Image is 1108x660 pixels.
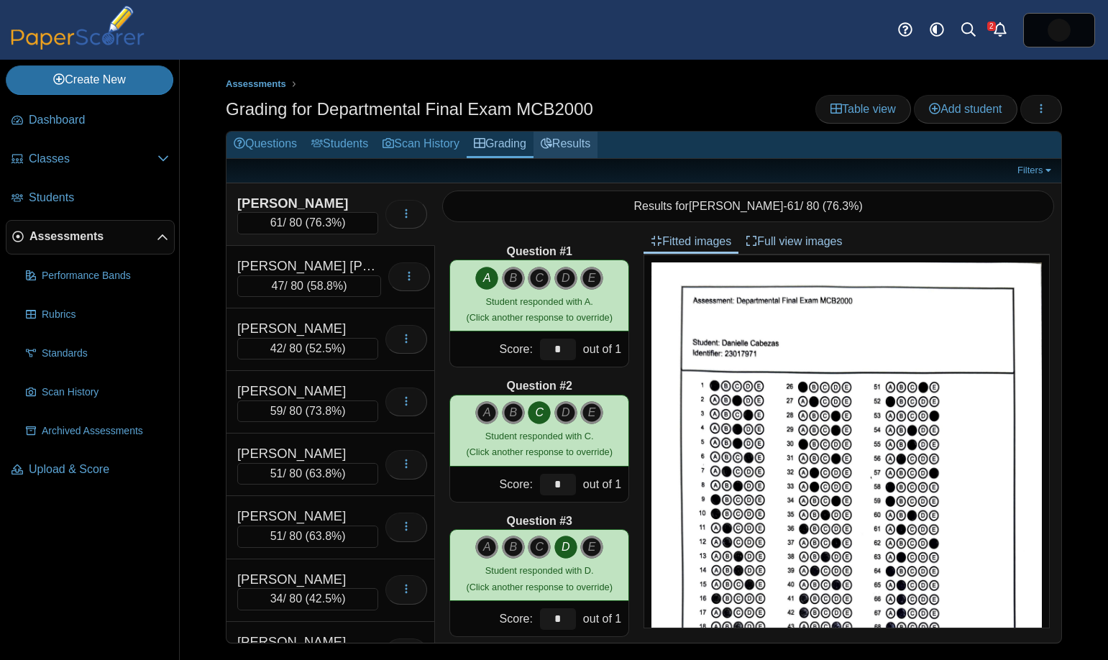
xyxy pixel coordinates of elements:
span: 58.8% [311,280,343,292]
div: [PERSON_NAME] [237,633,378,651]
span: Student responded with D. [485,565,594,576]
div: Score: [450,467,536,502]
i: A [475,536,498,559]
i: D [554,536,577,559]
img: PaperScorer [6,6,150,50]
i: C [528,401,551,424]
div: [PERSON_NAME] [237,319,378,338]
a: Dashboard [6,104,175,138]
a: Upload & Score [6,453,175,487]
a: Students [6,181,175,216]
div: / 80 ( ) [237,212,378,234]
a: Classes [6,142,175,177]
span: Add student [929,103,1002,115]
div: / 80 ( ) [237,338,378,359]
i: E [580,267,603,290]
i: B [502,401,525,424]
span: Table view [830,103,896,115]
div: / 80 ( ) [237,588,378,610]
span: 42 [270,342,283,354]
span: Standards [42,347,169,361]
span: 51 [270,467,283,480]
div: Score: [450,331,536,367]
div: Results for - / 80 ( ) [442,191,1054,222]
div: out of 1 [580,601,628,636]
a: Questions [226,132,304,158]
span: 61 [787,200,800,212]
i: E [580,536,603,559]
span: Scan History [42,385,169,400]
a: Table view [815,95,911,124]
a: Performance Bands [20,259,175,293]
span: Performance Bands [42,269,169,283]
span: Micah Willis [1048,19,1071,42]
i: B [502,267,525,290]
span: Dashboard [29,112,169,128]
span: [PERSON_NAME] [689,200,784,212]
i: D [554,401,577,424]
a: Results [534,132,598,158]
a: ps.hreErqNOxSkiDGg1 [1023,13,1095,47]
span: Classes [29,151,157,167]
img: ps.hreErqNOxSkiDGg1 [1048,19,1071,42]
i: C [528,267,551,290]
i: B [502,536,525,559]
div: [PERSON_NAME] [237,382,378,400]
div: [PERSON_NAME] [237,444,378,463]
span: 47 [272,280,285,292]
b: Question #2 [506,378,572,394]
a: Alerts [984,14,1016,46]
a: PaperScorer [6,40,150,52]
div: [PERSON_NAME] [237,570,378,589]
span: 63.8% [309,467,342,480]
div: [PERSON_NAME] [237,507,378,526]
a: Scan History [375,132,467,158]
div: Score: [450,601,536,636]
a: Assessments [6,220,175,255]
span: Rubrics [42,308,169,322]
a: Full view images [738,229,849,254]
span: 76.3% [309,216,342,229]
span: Student responded with C. [485,431,594,441]
span: 42.5% [309,592,342,605]
div: [PERSON_NAME] [PERSON_NAME] [237,257,381,275]
i: A [475,401,498,424]
a: Add student [914,95,1017,124]
span: Archived Assessments [42,424,169,439]
a: Grading [467,132,534,158]
i: E [580,401,603,424]
span: 63.8% [309,530,342,542]
a: Assessments [222,75,290,93]
a: Filters [1014,163,1058,178]
h1: Grading for Departmental Final Exam MCB2000 [226,97,593,122]
b: Question #1 [506,244,572,260]
small: (Click another response to override) [467,565,613,592]
div: / 80 ( ) [237,400,378,422]
span: 76.3% [826,200,859,212]
span: Assessments [29,229,157,244]
span: 73.8% [309,405,342,417]
span: Assessments [226,78,286,89]
div: / 80 ( ) [237,275,381,297]
span: 59 [270,405,283,417]
a: Scan History [20,375,175,410]
a: Create New [6,65,173,94]
span: Upload & Score [29,462,169,477]
span: 52.5% [309,342,342,354]
div: / 80 ( ) [237,526,378,547]
div: out of 1 [580,467,628,502]
span: 61 [270,216,283,229]
span: 34 [270,592,283,605]
small: (Click another response to override) [467,431,613,457]
div: out of 1 [580,331,628,367]
a: Rubrics [20,298,175,332]
b: Question #3 [506,513,572,529]
i: A [475,267,498,290]
span: Students [29,190,169,206]
div: [PERSON_NAME] [237,194,378,213]
i: D [554,267,577,290]
a: Students [304,132,375,158]
span: 51 [270,530,283,542]
i: C [528,536,551,559]
a: Standards [20,336,175,371]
